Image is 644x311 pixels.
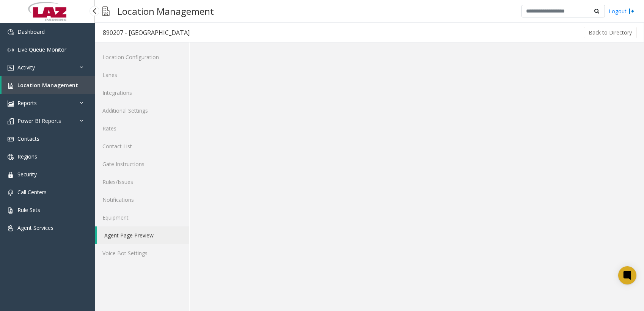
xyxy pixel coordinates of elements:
[8,207,14,214] img: 'icon'
[95,137,189,155] a: Contact List
[584,27,637,38] button: Back to Directory
[17,135,39,142] span: Contacts
[628,7,635,15] img: logout
[95,173,189,191] a: Rules/Issues
[17,117,61,124] span: Power BI Reports
[113,2,218,20] h3: Location Management
[8,225,14,231] img: 'icon'
[2,76,95,94] a: Location Management
[8,47,14,53] img: 'icon'
[95,244,189,262] a: Voice Bot Settings
[97,226,189,244] a: Agent Page Preview
[8,172,14,178] img: 'icon'
[95,119,189,137] a: Rates
[17,46,66,53] span: Live Queue Monitor
[103,28,190,38] div: 890207 - [GEOGRAPHIC_DATA]
[17,64,35,71] span: Activity
[609,7,635,15] a: Logout
[95,66,189,84] a: Lanes
[17,82,78,89] span: Location Management
[8,101,14,107] img: 'icon'
[17,224,53,231] span: Agent Services
[8,29,14,35] img: 'icon'
[95,84,189,102] a: Integrations
[17,188,47,196] span: Call Centers
[95,155,189,173] a: Gate Instructions
[8,190,14,196] img: 'icon'
[8,136,14,142] img: 'icon'
[8,118,14,124] img: 'icon'
[17,28,45,35] span: Dashboard
[17,153,37,160] span: Regions
[17,171,37,178] span: Security
[17,99,37,107] span: Reports
[8,154,14,160] img: 'icon'
[95,102,189,119] a: Additional Settings
[95,209,189,226] a: Equipment
[95,48,189,66] a: Location Configuration
[102,2,110,20] img: pageIcon
[8,83,14,89] img: 'icon'
[8,65,14,71] img: 'icon'
[95,191,189,209] a: Notifications
[17,206,40,214] span: Rule Sets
